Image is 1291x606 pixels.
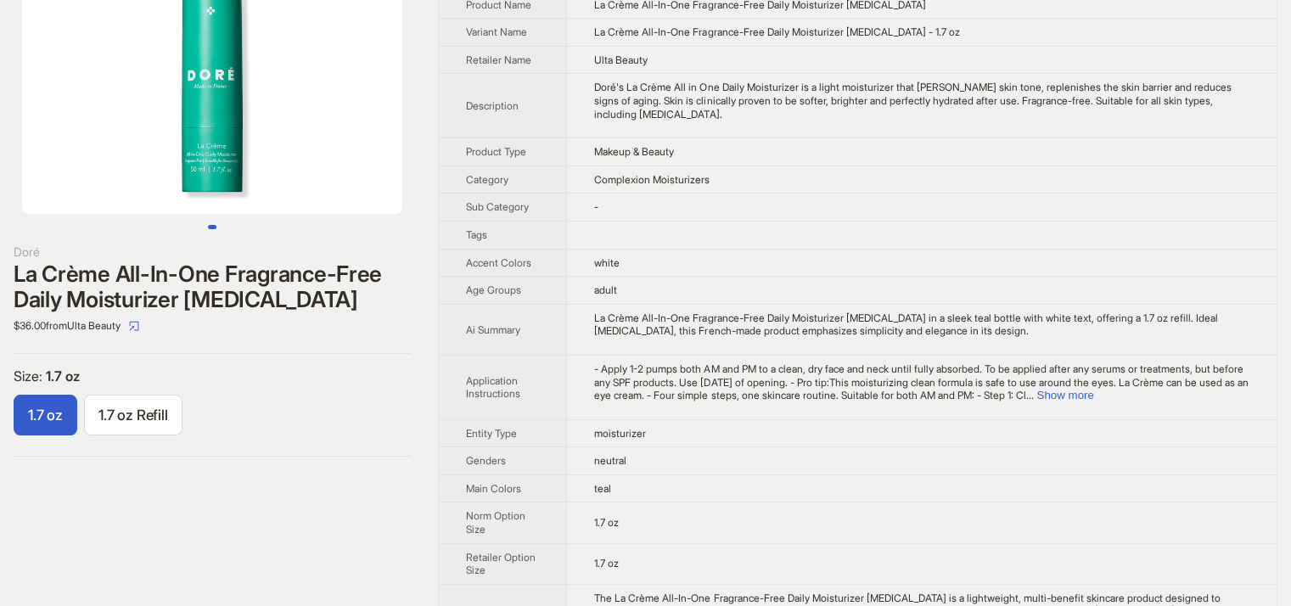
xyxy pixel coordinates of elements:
span: Norm Option Size [466,509,525,536]
span: Variant Name [466,25,527,38]
span: 1.7 oz [594,557,619,570]
label: available [84,395,182,435]
span: Age Groups [466,283,521,296]
label: available [14,395,77,435]
span: Genders [466,454,506,467]
span: Application Instructions [466,374,520,401]
span: - [594,200,598,213]
span: moisturizer [594,427,646,440]
span: 1.7 oz Refill [98,407,168,424]
span: Description [466,99,519,112]
span: teal [594,482,611,495]
button: Expand [1036,389,1093,401]
div: La Crème All-In-One Fragrance-Free Daily Moisturizer [MEDICAL_DATA] [14,261,411,312]
button: Go to slide 1 [208,225,216,229]
div: - Apply 1-2 pumps both AM and PM to a clean, dry face and neck until fully absorbed. To be applie... [594,362,1249,402]
span: Main Colors [466,482,521,495]
span: 1.7 oz [28,407,63,424]
span: Product Type [466,145,526,158]
span: Entity Type [466,427,517,440]
span: 1.7 oz [594,516,619,529]
span: Size : [14,368,46,384]
span: Retailer Option Size [466,551,536,577]
span: Tags [466,228,487,241]
span: Accent Colors [466,256,531,269]
span: Retailer Name [466,53,531,66]
span: 1.7 oz [46,368,80,384]
span: La Crème All-In-One Fragrance-Free Daily Moisturizer [MEDICAL_DATA] - 1.7 oz [594,25,959,38]
div: $36.00 from Ulta Beauty [14,312,411,339]
span: neutral [594,454,626,467]
div: Doré [14,243,411,261]
span: ... [1025,389,1033,401]
span: Complexion Moisturizers [594,173,710,186]
span: Category [466,173,508,186]
span: Sub Category [466,200,529,213]
span: - Apply 1-2 pumps both AM and PM to a clean, dry face and neck until fully absorbed. To be applie... [594,362,1248,401]
span: Ulta Beauty [594,53,648,66]
span: adult [594,283,617,296]
span: Makeup & Beauty [594,145,674,158]
div: Doré's La Crème All in One Daily Moisturizer is a light moisturizer that evens skin tone, repleni... [594,81,1249,121]
span: select [129,321,139,331]
span: Ai Summary [466,323,520,336]
div: La Crème All-In-One Fragrance-Free Daily Moisturizer for Sensitive Skin in a sleek teal bottle wi... [594,311,1249,338]
span: white [594,256,620,269]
